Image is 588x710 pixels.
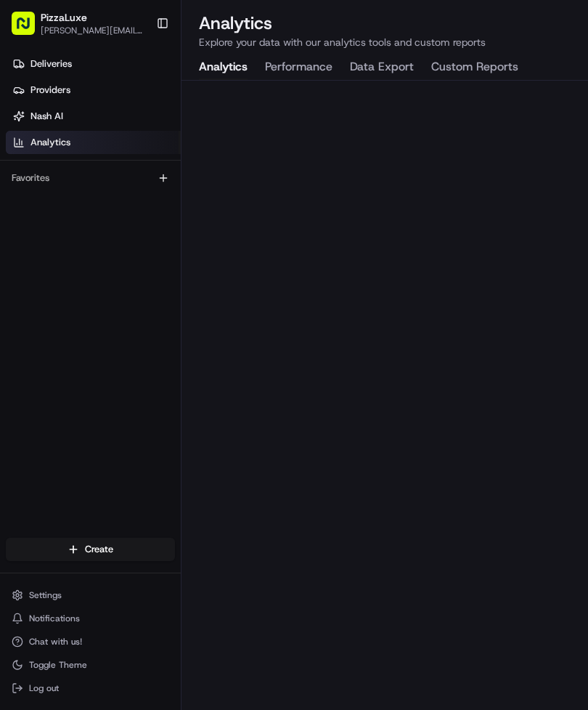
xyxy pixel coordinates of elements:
[350,55,414,80] button: Data Export
[9,319,117,345] a: 📗Knowledge Base
[6,105,181,128] a: Nash AI
[29,325,111,339] span: Knowledge Base
[6,78,181,102] a: Providers
[30,136,70,149] span: Analytics
[6,608,175,629] button: Notifications
[265,55,332,80] button: Performance
[85,543,113,556] span: Create
[137,325,233,339] span: API Documentation
[29,589,62,601] span: Settings
[6,585,175,605] button: Settings
[117,319,239,345] a: 💻API Documentation
[181,81,588,710] iframe: Analytics
[6,655,175,675] button: Toggle Theme
[6,632,175,652] button: Chat with us!
[29,636,82,648] span: Chat with us!
[30,84,70,97] span: Providers
[6,131,181,154] a: Analytics
[15,211,38,235] img: Liam S.
[6,678,175,698] button: Log out
[199,55,248,80] button: Analytics
[102,360,176,371] a: Powered byPylon
[225,186,264,203] button: See all
[15,189,97,201] div: Past conversations
[128,225,158,237] span: [DATE]
[15,251,38,274] img: Angelique Valdez
[6,6,150,41] button: PizzaLuxe[PERSON_NAME][EMAIL_ADDRESS][DOMAIN_NAME]
[30,110,63,123] span: Nash AI
[121,225,126,237] span: •
[6,166,175,190] div: Favorites
[247,143,264,161] button: Start new chat
[128,265,158,276] span: [DATE]
[6,538,175,561] button: Create
[199,35,571,49] p: Explore your data with our analytics tools and custom reports
[144,360,176,371] span: Pylon
[29,682,59,694] span: Log out
[30,57,72,70] span: Deliveries
[431,55,518,80] button: Custom Reports
[41,25,144,36] button: [PERSON_NAME][EMAIL_ADDRESS][DOMAIN_NAME]
[29,613,80,624] span: Notifications
[29,659,87,671] span: Toggle Theme
[123,326,134,338] div: 💻
[199,12,571,35] h2: Analytics
[45,225,118,237] span: [PERSON_NAME]
[45,265,118,276] span: [PERSON_NAME]
[121,265,126,276] span: •
[15,326,26,338] div: 📗
[29,226,41,238] img: 1736555255976-a54dd68f-1ca7-489b-9aae-adbdc363a1c4
[6,52,181,76] a: Deliveries
[29,265,41,277] img: 1736555255976-a54dd68f-1ca7-489b-9aae-adbdc363a1c4
[41,10,87,25] button: PizzaLuxe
